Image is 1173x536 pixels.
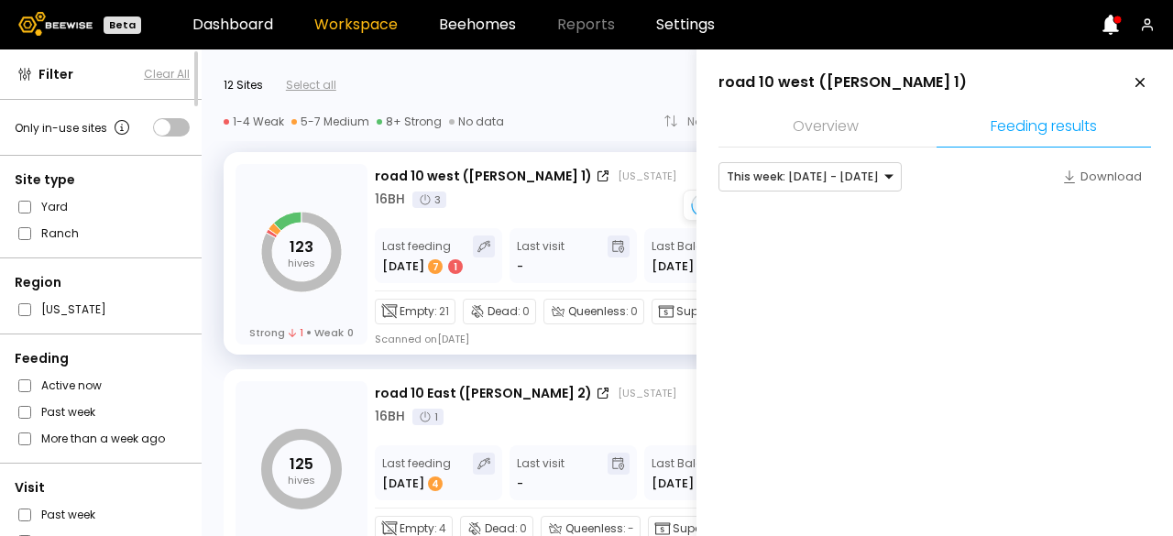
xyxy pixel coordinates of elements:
span: Filter [38,65,73,84]
label: Past week [41,402,95,421]
tspan: 125 [290,454,313,475]
a: Settings [656,17,715,32]
span: 1 [289,326,303,339]
label: More than a week ago [41,429,165,448]
div: No data [449,115,504,129]
span: [DATE] [652,475,694,493]
span: 21 [439,303,449,320]
label: Yard [41,197,68,216]
div: Beta [104,16,141,34]
label: Past week [41,505,95,524]
div: Last feeding [382,453,451,493]
label: [US_STATE] [41,300,106,319]
tspan: hives [288,256,315,270]
div: Last visit [517,453,565,493]
tspan: 123 [290,236,313,257]
div: 4 [428,476,443,491]
div: Download [1062,168,1142,186]
div: 1 [448,259,463,274]
div: Supers: [652,299,732,324]
div: Feeding [15,349,190,368]
div: Select all [286,77,336,93]
label: Ranch [41,224,79,243]
div: 12 Sites [224,77,263,93]
div: Visit [15,478,190,498]
div: 1-4 Weak [224,115,284,129]
div: road 10 west ([PERSON_NAME] 1) [375,167,592,186]
div: Strong Weak [249,326,354,339]
div: Last Balance [652,453,725,493]
div: Dead: [463,299,536,324]
div: 3 [412,191,446,208]
div: - [517,257,523,276]
div: [DATE] [382,475,444,493]
div: Queenless: [543,299,644,324]
tspan: hives [288,473,315,487]
div: [DATE] [382,257,465,276]
div: Last visit [517,235,565,276]
div: 16 BH [375,190,405,209]
span: 0 [522,303,530,320]
div: Last feeding [382,235,465,276]
a: Beehomes [439,17,516,32]
div: 8+ Strong [377,115,442,129]
div: 7 [428,259,443,274]
label: Active now [41,376,102,395]
img: Beewise logo [18,12,93,36]
div: [US_STATE] [618,169,676,183]
a: Dashboard [192,17,273,32]
div: Empty: [375,299,455,324]
li: Overview [718,108,933,148]
span: Reports [557,17,615,32]
a: Workspace [314,17,398,32]
div: - [517,475,523,493]
div: 5-7 Medium [291,115,369,129]
li: Feeding results [937,108,1151,148]
div: road 10 East ([PERSON_NAME] 2) [375,384,592,403]
div: road 10 west ([PERSON_NAME] 1) [718,72,967,93]
span: [DATE] [652,257,694,276]
div: Region [15,273,190,292]
div: North to South [687,116,779,127]
div: Last Balance [652,235,725,276]
button: Download [1053,162,1151,191]
span: 0 [347,326,354,339]
div: Scanned on [DATE] [375,332,469,346]
span: 0 [630,303,638,320]
div: Only in-use sites [15,116,133,138]
div: 16 BH [375,407,405,426]
div: 1 [412,409,444,425]
button: Clear All [144,66,190,82]
div: Site type [15,170,190,190]
div: [US_STATE] [618,386,676,400]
